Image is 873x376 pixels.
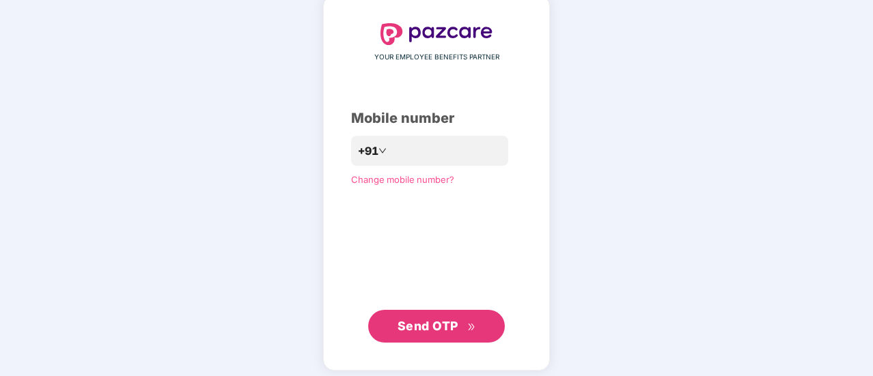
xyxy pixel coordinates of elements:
[358,143,378,160] span: +91
[374,52,499,63] span: YOUR EMPLOYEE BENEFITS PARTNER
[351,108,522,129] div: Mobile number
[398,319,458,333] span: Send OTP
[351,174,454,185] a: Change mobile number?
[368,310,505,343] button: Send OTPdouble-right
[380,23,493,45] img: logo
[467,323,476,332] span: double-right
[378,147,387,155] span: down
